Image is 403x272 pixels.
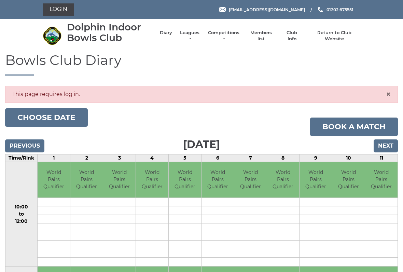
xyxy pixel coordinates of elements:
[300,154,332,162] td: 9
[332,154,365,162] td: 10
[70,162,103,198] td: World Pairs Qualifier
[234,154,267,162] td: 7
[67,22,153,43] div: Dolphin Indoor Bowls Club
[282,30,302,42] a: Club Info
[317,6,353,13] a: Phone us 01202 675551
[332,162,365,198] td: World Pairs Qualifier
[326,7,353,12] span: 01202 675551
[38,162,70,198] td: World Pairs Qualifier
[310,118,398,136] a: Book a match
[267,154,300,162] td: 8
[386,90,391,98] button: Close
[219,7,226,12] img: Email
[70,154,103,162] td: 2
[5,53,398,76] h1: Bowls Club Diary
[5,154,38,162] td: Time/Rink
[160,30,172,36] a: Diary
[5,162,38,267] td: 10:00 to 12:00
[136,162,168,198] td: World Pairs Qualifier
[365,154,398,162] td: 11
[5,86,398,103] div: This page requires log in.
[219,6,305,13] a: Email [EMAIL_ADDRESS][DOMAIN_NAME]
[179,30,200,42] a: Leagues
[103,154,136,162] td: 3
[374,139,398,152] input: Next
[300,162,332,198] td: World Pairs Qualifier
[201,162,234,198] td: World Pairs Qualifier
[234,162,267,198] td: World Pairs Qualifier
[38,154,70,162] td: 1
[43,26,61,45] img: Dolphin Indoor Bowls Club
[229,7,305,12] span: [EMAIL_ADDRESS][DOMAIN_NAME]
[309,30,360,42] a: Return to Club Website
[5,108,88,127] button: Choose date
[168,154,201,162] td: 5
[247,30,275,42] a: Members list
[267,162,300,198] td: World Pairs Qualifier
[169,162,201,198] td: World Pairs Qualifier
[318,7,323,12] img: Phone us
[386,89,391,99] span: ×
[43,3,74,16] a: Login
[207,30,240,42] a: Competitions
[5,139,44,152] input: Previous
[365,162,398,198] td: World Pairs Qualifier
[201,154,234,162] td: 6
[136,154,169,162] td: 4
[103,162,136,198] td: World Pairs Qualifier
